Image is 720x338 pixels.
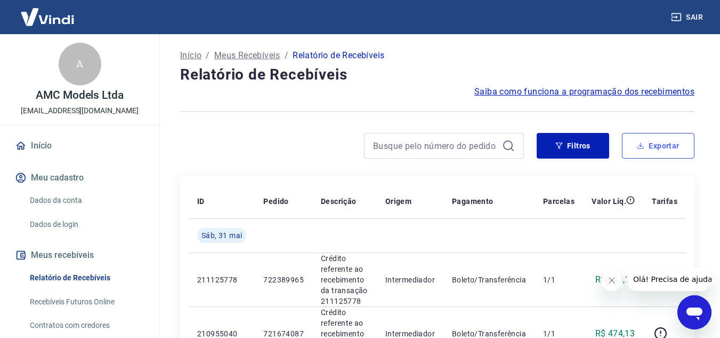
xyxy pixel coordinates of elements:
[26,214,147,235] a: Dados de login
[321,196,357,207] p: Descrição
[293,49,384,62] p: Relatório de Recebíveis
[180,64,694,85] h4: Relatório de Recebíveis
[26,190,147,211] a: Dados da conta
[627,268,711,291] iframe: Mensagem da empresa
[373,138,498,154] input: Busque pelo número do pedido
[214,49,280,62] a: Meus Recebíveis
[385,196,411,207] p: Origem
[21,105,139,116] p: [EMAIL_ADDRESS][DOMAIN_NAME]
[180,49,201,62] a: Início
[592,196,626,207] p: Valor Líq.
[669,7,707,27] button: Sair
[201,230,242,241] span: Sáb, 31 mai
[263,274,304,285] p: 722389965
[263,196,288,207] p: Pedido
[206,49,209,62] p: /
[652,196,677,207] p: Tarifas
[26,315,147,336] a: Contratos com credores
[321,253,368,306] p: Crédito referente ao recebimento da transação 211125778
[36,90,124,101] p: AMC Models Ltda
[13,243,147,267] button: Meus recebíveis
[474,85,694,98] a: Saiba como funciona a programação dos recebimentos
[601,270,622,291] iframe: Fechar mensagem
[285,49,288,62] p: /
[13,1,82,33] img: Vindi
[59,43,101,85] div: A
[26,267,147,289] a: Relatório de Recebíveis
[26,291,147,313] a: Recebíveis Futuros Online
[677,295,711,329] iframe: Botão para abrir a janela de mensagens
[197,196,205,207] p: ID
[13,134,147,158] a: Início
[595,273,635,286] p: R$ 476,17
[197,274,246,285] p: 211125778
[385,274,435,285] p: Intermediador
[622,133,694,159] button: Exportar
[452,196,494,207] p: Pagamento
[6,7,90,16] span: Olá! Precisa de ajuda?
[543,274,575,285] p: 1/1
[537,133,609,159] button: Filtros
[13,166,147,190] button: Meu cadastro
[543,196,575,207] p: Parcelas
[452,274,526,285] p: Boleto/Transferência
